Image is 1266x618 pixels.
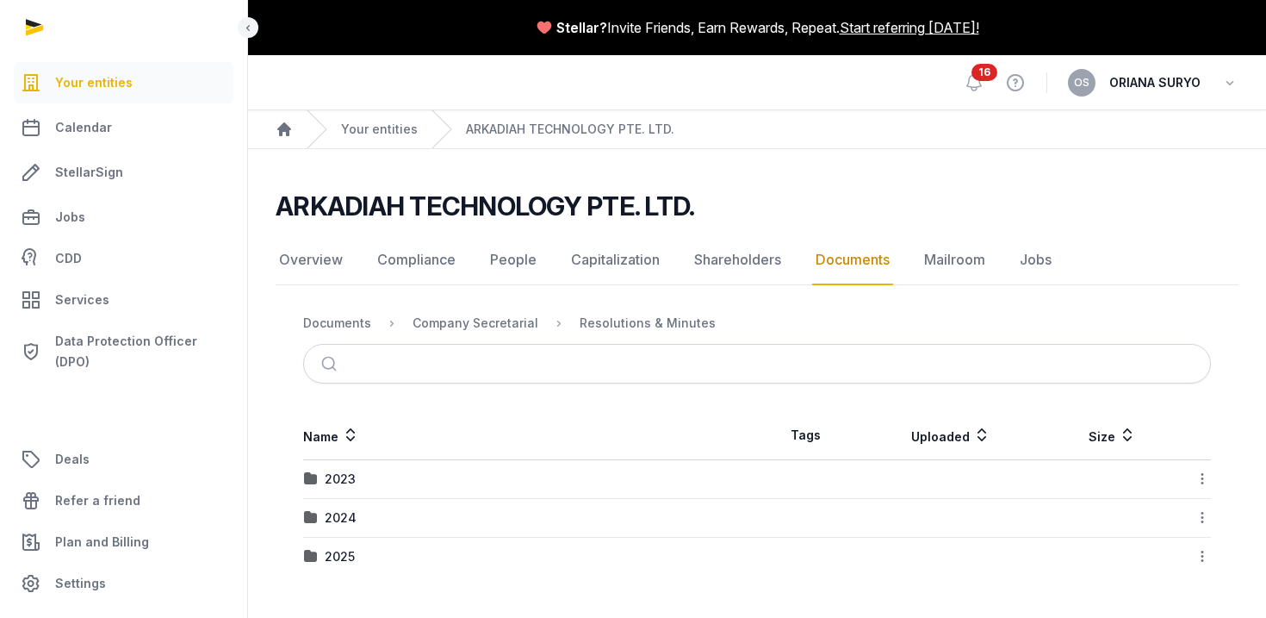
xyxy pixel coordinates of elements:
[55,117,112,138] span: Calendar
[14,241,233,276] a: CDD
[303,303,1211,344] nav: Breadcrumb
[248,110,1266,149] nav: Breadcrumb
[55,331,227,372] span: Data Protection Officer (DPO)
[14,521,233,563] a: Plan and Billing
[374,235,459,285] a: Compliance
[1180,535,1266,618] iframe: Chat Widget
[580,315,716,332] div: Resolutions & Minutes
[854,411,1046,460] th: Uploaded
[55,207,85,228] span: Jobs
[921,235,989,285] a: Mailroom
[304,472,318,486] img: folder.svg
[757,411,854,460] th: Tags
[812,235,893,285] a: Documents
[568,235,663,285] a: Capitalization
[413,315,538,332] div: Company Secretarial
[14,62,233,103] a: Your entities
[55,72,133,93] span: Your entities
[55,490,140,511] span: Refer a friend
[1047,411,1178,460] th: Size
[311,345,351,383] button: Submit
[14,152,233,193] a: StellarSign
[276,235,346,285] a: Overview
[303,411,757,460] th: Name
[691,235,785,285] a: Shareholders
[14,107,233,148] a: Calendar
[14,439,233,480] a: Deals
[304,550,318,564] img: folder.svg
[276,235,1238,285] nav: Tabs
[55,573,106,594] span: Settings
[466,121,674,138] a: ARKADIAH TECHNOLOGY PTE. LTD.
[55,532,149,552] span: Plan and Billing
[304,511,318,525] img: folder.svg
[55,162,123,183] span: StellarSign
[325,471,356,488] div: 2023
[14,197,233,238] a: Jobs
[341,121,418,138] a: Your entities
[276,190,694,222] h2: ARKADIAH TECHNOLOGY PTE. LTD.
[1109,72,1201,93] span: ORIANA SURYO
[55,449,90,470] span: Deals
[14,324,233,379] a: Data Protection Officer (DPO)
[14,279,233,321] a: Services
[840,17,979,38] a: Start referring [DATE]!
[556,17,607,38] span: Stellar?
[303,315,371,332] div: Documents
[55,248,82,269] span: CDD
[1074,78,1089,88] span: OS
[325,509,357,527] div: 2024
[487,235,540,285] a: People
[971,64,997,81] span: 16
[14,563,233,604] a: Settings
[325,548,355,565] div: 2025
[14,480,233,521] a: Refer a friend
[1068,69,1095,97] button: OS
[1016,235,1055,285] a: Jobs
[55,290,109,310] span: Services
